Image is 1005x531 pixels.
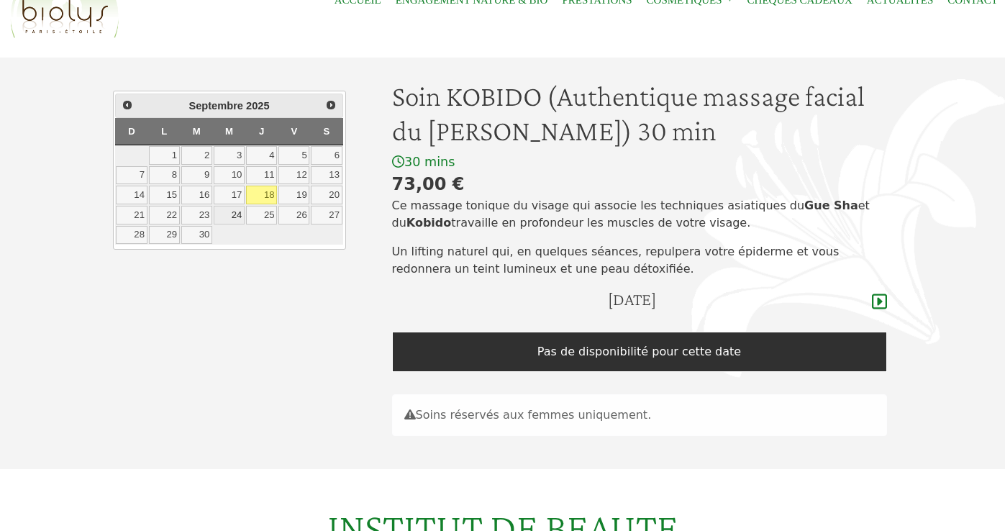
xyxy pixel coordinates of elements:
[116,226,147,245] a: 28
[311,166,342,185] a: 13
[128,126,135,137] span: Dimanche
[246,100,270,112] span: 2025
[117,96,136,114] a: Précédent
[311,206,342,224] a: 27
[214,186,245,204] a: 17
[181,226,212,245] a: 30
[122,99,133,111] span: Précédent
[392,171,887,197] div: 73,00 €
[322,96,340,114] a: Suivant
[149,226,180,245] a: 29
[214,206,245,224] a: 24
[392,154,887,171] div: 30 mins
[149,206,180,224] a: 22
[225,126,233,137] span: Mercredi
[116,206,147,224] a: 21
[392,79,887,148] h1: Soin KOBIDO (Authentique massage facial du [PERSON_NAME]) 30 min
[406,216,452,230] strong: Kobido
[278,146,309,165] a: 5
[324,126,330,137] span: Samedi
[804,199,858,212] strong: Gue Sha
[278,206,309,224] a: 26
[161,126,167,137] span: Lundi
[392,243,887,278] p: Un lifting naturel qui, en quelques séances, repulpera votre épiderme et vous redonnera un teint ...
[193,126,201,137] span: Mardi
[392,394,887,436] div: Soins réservés aux femmes uniquement.
[188,100,243,112] span: Septembre
[278,166,309,185] a: 12
[116,186,147,204] a: 14
[149,186,180,204] a: 15
[116,166,147,185] a: 7
[311,146,342,165] a: 6
[181,146,212,165] a: 2
[181,166,212,185] a: 9
[214,146,245,165] a: 3
[246,166,277,185] a: 11
[181,186,212,204] a: 16
[325,99,337,111] span: Suivant
[311,186,342,204] a: 20
[214,166,245,185] a: 10
[608,289,656,310] h4: [DATE]
[278,186,309,204] a: 19
[392,197,887,232] p: Ce massage tonique du visage qui associe les techniques asiatiques du et du travaille en profonde...
[149,166,180,185] a: 8
[246,146,277,165] a: 4
[259,126,264,137] span: Jeudi
[149,146,180,165] a: 1
[291,126,297,137] span: Vendredi
[181,206,212,224] a: 23
[246,186,277,204] a: 18
[246,206,277,224] a: 25
[392,332,887,372] div: Pas de disponibilité pour cette date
